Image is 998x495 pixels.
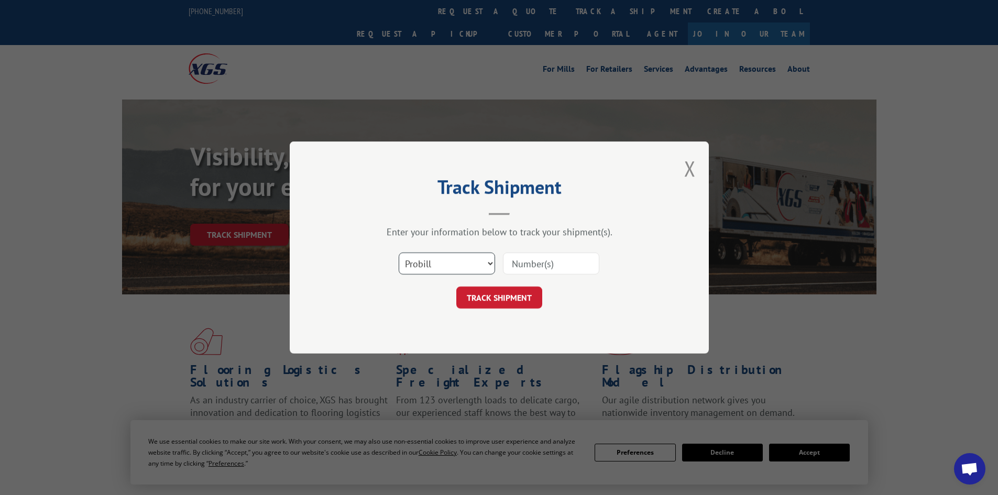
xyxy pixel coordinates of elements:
button: TRACK SHIPMENT [456,287,542,309]
div: Enter your information below to track your shipment(s). [342,226,656,238]
h2: Track Shipment [342,180,656,200]
input: Number(s) [503,252,599,274]
div: Open chat [954,453,985,485]
button: Close modal [684,155,696,182]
